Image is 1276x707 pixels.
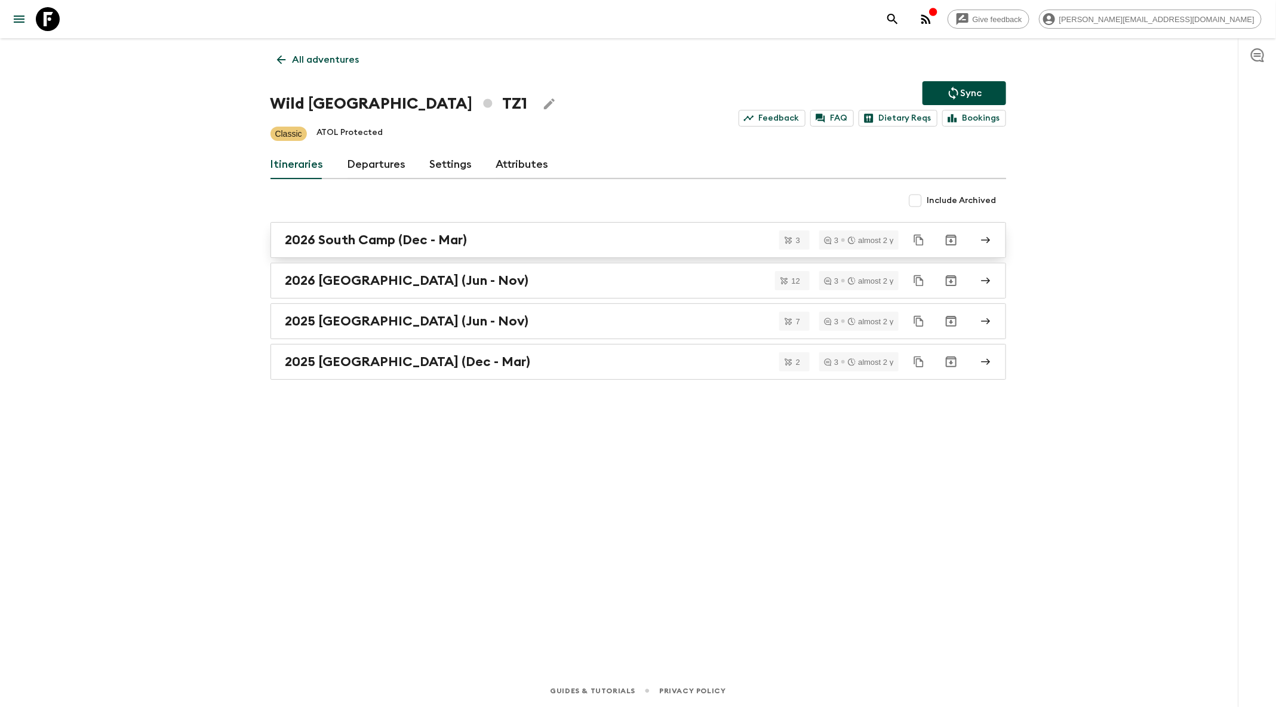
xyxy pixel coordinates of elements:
div: almost 2 y [848,236,893,244]
a: Bookings [942,110,1006,127]
h2: 2025 [GEOGRAPHIC_DATA] (Dec - Mar) [285,354,531,370]
div: 3 [824,277,838,285]
button: Archive [939,309,963,333]
a: Feedback [739,110,805,127]
a: All adventures [270,48,366,72]
a: 2025 [GEOGRAPHIC_DATA] (Dec - Mar) [270,344,1006,380]
span: 3 [789,236,807,244]
a: Departures [348,150,406,179]
p: ATOL Protected [316,127,383,141]
div: almost 2 y [848,277,893,285]
span: 7 [789,318,807,325]
button: menu [7,7,31,31]
span: 12 [785,277,807,285]
button: Duplicate [908,229,930,251]
a: Give feedback [948,10,1029,29]
div: 3 [824,358,838,366]
button: Archive [939,228,963,252]
button: Archive [939,350,963,374]
a: Guides & Tutorials [550,684,635,697]
p: All adventures [293,53,359,67]
a: Attributes [496,150,549,179]
h2: 2026 South Camp (Dec - Mar) [285,232,468,248]
div: 3 [824,236,838,244]
p: Classic [275,128,302,140]
a: Settings [430,150,472,179]
h2: 2026 [GEOGRAPHIC_DATA] (Jun - Nov) [285,273,529,288]
h2: 2025 [GEOGRAPHIC_DATA] (Jun - Nov) [285,313,529,329]
div: almost 2 y [848,358,893,366]
button: Archive [939,269,963,293]
a: 2025 [GEOGRAPHIC_DATA] (Jun - Nov) [270,303,1006,339]
button: Sync adventure departures to the booking engine [923,81,1006,105]
button: Duplicate [908,311,930,332]
span: Include Archived [927,195,997,207]
div: almost 2 y [848,318,893,325]
a: FAQ [810,110,854,127]
a: 2026 [GEOGRAPHIC_DATA] (Jun - Nov) [270,263,1006,299]
span: Give feedback [966,15,1029,24]
h1: Wild [GEOGRAPHIC_DATA] TZ1 [270,92,528,116]
button: Duplicate [908,270,930,291]
a: Privacy Policy [659,684,725,697]
button: Duplicate [908,351,930,373]
span: 2 [789,358,807,366]
a: Itineraries [270,150,324,179]
span: [PERSON_NAME][EMAIL_ADDRESS][DOMAIN_NAME] [1053,15,1261,24]
p: Sync [961,86,982,100]
a: Dietary Reqs [859,110,937,127]
div: 3 [824,318,838,325]
a: 2026 South Camp (Dec - Mar) [270,222,1006,258]
div: [PERSON_NAME][EMAIL_ADDRESS][DOMAIN_NAME] [1039,10,1262,29]
button: Edit Adventure Title [537,92,561,116]
button: search adventures [881,7,905,31]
